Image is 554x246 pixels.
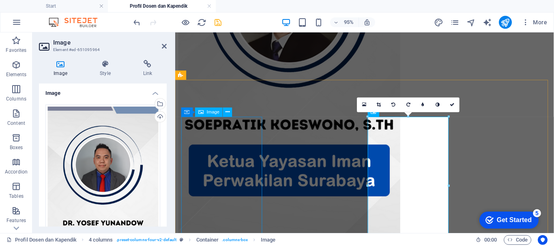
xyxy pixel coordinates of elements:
[6,4,66,21] div: Get Started 5 items remaining, 0% complete
[10,144,23,151] p: Boxes
[180,237,183,242] i: This element is a customizable preset
[7,120,25,126] p: Content
[387,98,401,112] a: Rotate left 90°
[483,18,492,27] i: AI Writer
[261,235,275,245] span: Click to select. Double-click to edit
[476,235,497,245] h6: Session time
[39,83,167,98] h4: Image
[504,235,531,245] button: Code
[39,60,85,77] h4: Image
[538,235,548,245] button: Usercentrics
[330,17,359,27] button: 95%
[197,18,206,27] i: Reload page
[85,60,128,77] h4: Style
[483,17,492,27] button: text_generator
[60,2,68,10] div: 5
[24,9,59,16] div: Get Started
[372,98,387,112] a: Crop mode
[466,17,476,27] button: navigator
[445,98,460,112] a: Confirm ( Ctrl ⏎ )
[484,235,497,245] span: 00 00
[357,98,371,112] a: Select files from the file manager, stock photos, or upload file(s)
[213,18,223,27] i: Save (Ctrl+S)
[53,39,167,46] h2: Image
[434,17,444,27] button: design
[363,19,371,26] i: On resize automatically adjust zoom level to fit chosen device.
[5,169,28,175] p: Accordion
[9,193,24,199] p: Tables
[132,18,142,27] i: Undo: Change image (Ctrl+Z)
[450,17,460,27] button: pages
[342,17,355,27] h6: 95%
[401,98,416,112] a: Rotate right 90°
[434,18,443,27] i: Design (Ctrl+Alt+Y)
[116,235,176,245] span: . preset-columns-four-v2-default
[89,235,276,245] nav: breadcrumb
[6,96,26,102] p: Columns
[499,16,512,29] button: publish
[6,217,26,224] p: Features
[213,17,223,27] button: save
[197,17,206,27] button: reload
[416,98,430,112] a: Blur
[47,17,107,27] img: Editor Logo
[6,235,77,245] a: Click to cancel selection. Double-click to open Pages
[222,235,248,245] span: . columns-box
[507,235,528,245] span: Code
[129,60,167,77] h4: Link
[196,235,219,245] span: Click to select. Double-click to edit
[490,237,491,243] span: :
[53,46,150,53] h3: Element #ed-651095964
[522,18,547,26] span: More
[518,16,550,29] button: More
[108,2,216,11] h4: Profil Dosen dan Kapendik
[6,71,27,78] p: Elements
[132,17,142,27] button: undo
[207,110,220,114] span: Image
[430,98,445,112] a: Greyscale
[89,235,113,245] span: Click to select. Double-click to edit
[450,18,460,27] i: Pages (Ctrl+Alt+S)
[6,47,26,53] p: Favorites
